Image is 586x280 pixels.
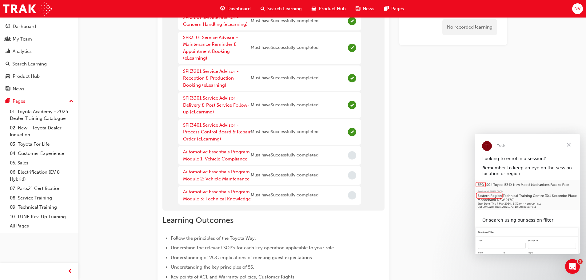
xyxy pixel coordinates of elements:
span: Understand the relevant SOP's for each key operation applicable to your role. [171,245,335,250]
a: Automotive Essentials Program Module 3: Technical Knowledge [183,189,251,202]
a: Automotive Essentials Program Module 1: Vehicle Compliance [183,149,250,162]
span: Dashboard [227,5,251,12]
a: 09. Technical Training [7,203,76,212]
a: Dashboard [2,21,76,32]
a: SPK3101 Service Advisor - Maintenance Reminder & Appointment Booking (eLearning) [183,35,238,61]
div: My Team [13,36,32,43]
a: SPK3401 Service Advisor - Process Control Board & Repair Order (eLearning) [183,122,251,142]
button: Pages [2,96,76,107]
img: Trak [3,2,52,16]
span: guage-icon [6,24,10,30]
a: 03. Toyota For Life [7,140,76,149]
span: Product Hub [319,5,346,12]
span: chart-icon [6,49,10,54]
a: Search Learning [2,58,76,70]
span: people-icon [6,37,10,42]
span: Must have Successfully completed [251,75,318,82]
div: Pages [13,98,25,105]
span: up-icon [69,97,74,105]
a: My Team [2,34,76,45]
a: guage-iconDashboard [215,2,256,15]
span: Key points of ACL and Warranty policies, Customer Rights. [171,274,296,280]
div: To be eligible to attempt this learning resource, you must first complete the following: [178,3,361,206]
span: Must have Successfully completed [251,172,318,179]
span: Follow the principles of the Toyota Way. [171,235,256,241]
span: Incomplete [348,191,356,199]
span: Must have Successfully completed [251,192,318,199]
span: news-icon [356,5,360,13]
a: Analytics [2,46,76,57]
button: NV [572,3,583,14]
span: search-icon [261,5,265,13]
a: search-iconSearch Learning [256,2,307,15]
a: News [2,83,76,95]
span: guage-icon [220,5,225,13]
span: Understanding the key principles of 5S. [171,264,254,270]
span: Must have Successfully completed [251,102,318,109]
a: SPK3201 Service Advisor - Reception & Production Booking (eLearning) [183,69,239,88]
div: Product Hub [13,73,40,80]
a: SPK3301 Service Advisor - Delivery & Post Service Follow-up (eLearning) [183,95,249,115]
span: Understanding of VOC implications of meeting guest expectations. [171,255,313,260]
a: 01. Toyota Academy - 2025 Dealer Training Catalogue [7,107,76,123]
a: Product Hub [2,71,76,82]
span: Search Learning [267,5,302,12]
iframe: Intercom live chat message [475,134,580,254]
span: Must have Successfully completed [251,152,318,159]
span: Complete [348,74,356,82]
a: All Pages [7,221,76,231]
span: search-icon [6,61,10,67]
div: No recorded learning [442,19,497,35]
span: prev-icon [68,268,72,275]
a: pages-iconPages [379,2,409,15]
span: 1 [578,259,583,264]
span: Complete [348,44,356,52]
a: car-iconProduct Hub [307,2,351,15]
span: Must have Successfully completed [251,44,318,51]
span: Complete [348,128,356,136]
span: Complete [348,17,356,25]
span: pages-icon [6,99,10,104]
a: 10. TUNE Rev-Up Training [7,212,76,222]
a: 06. Electrification (EV & Hybrid) [7,168,76,184]
iframe: Intercom live chat [565,259,580,274]
span: NV [574,5,580,12]
a: 08. Service Training [7,193,76,203]
span: news-icon [6,86,10,92]
button: DashboardMy TeamAnalyticsSearch LearningProduct HubNews [2,20,76,96]
a: news-iconNews [351,2,379,15]
span: pages-icon [384,5,389,13]
span: Learning Outcomes [162,215,233,225]
a: Automotive Essentials Program Module 2: Vehicle Maintenance [183,169,250,182]
div: Analytics [13,48,32,55]
span: Incomplete [348,151,356,160]
span: car-icon [6,74,10,79]
span: Must have Successfully completed [251,18,318,25]
a: 02. New - Toyota Dealer Induction [7,123,76,140]
span: Pages [391,5,404,12]
div: Search Learning [12,61,47,68]
span: car-icon [312,5,316,13]
a: 04. Customer Experience [7,149,76,158]
span: News [363,5,374,12]
span: Must have Successfully completed [251,128,318,136]
span: Incomplete [348,171,356,179]
a: 07. Parts21 Certification [7,184,76,193]
div: Dashboard [13,23,36,30]
span: Complete [348,101,356,109]
a: 05. Sales [7,158,76,168]
div: News [13,85,24,93]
